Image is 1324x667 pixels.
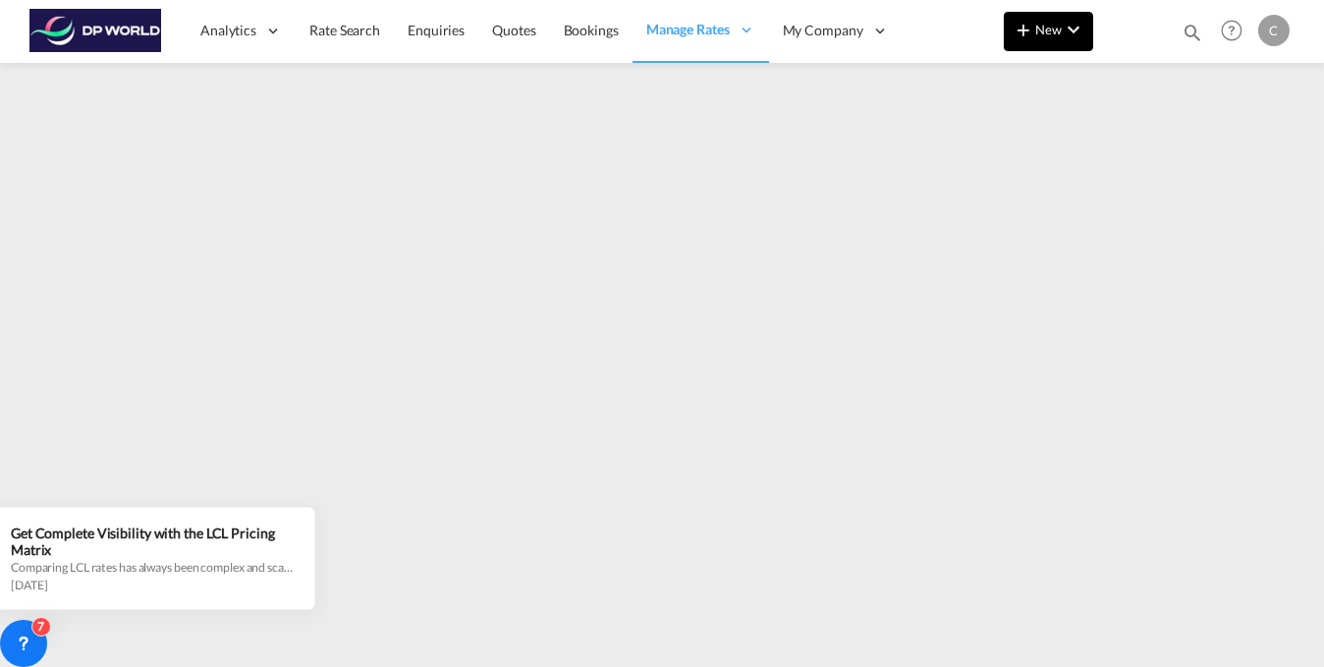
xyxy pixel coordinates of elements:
div: C [1258,15,1290,46]
span: My Company [783,21,863,40]
span: Analytics [200,21,256,40]
div: icon-magnify [1182,22,1203,51]
md-icon: icon-plus 400-fg [1012,18,1035,41]
span: Enquiries [408,22,465,38]
span: Manage Rates [646,20,730,39]
span: Rate Search [309,22,380,38]
md-icon: icon-magnify [1182,22,1203,43]
button: icon-plus 400-fgNewicon-chevron-down [1004,12,1093,51]
span: New [1012,22,1085,37]
md-icon: icon-chevron-down [1062,18,1085,41]
span: Quotes [492,22,535,38]
span: Help [1215,14,1248,47]
img: c08ca190194411f088ed0f3ba295208c.png [29,9,162,53]
span: Bookings [564,22,619,38]
div: Help [1215,14,1258,49]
